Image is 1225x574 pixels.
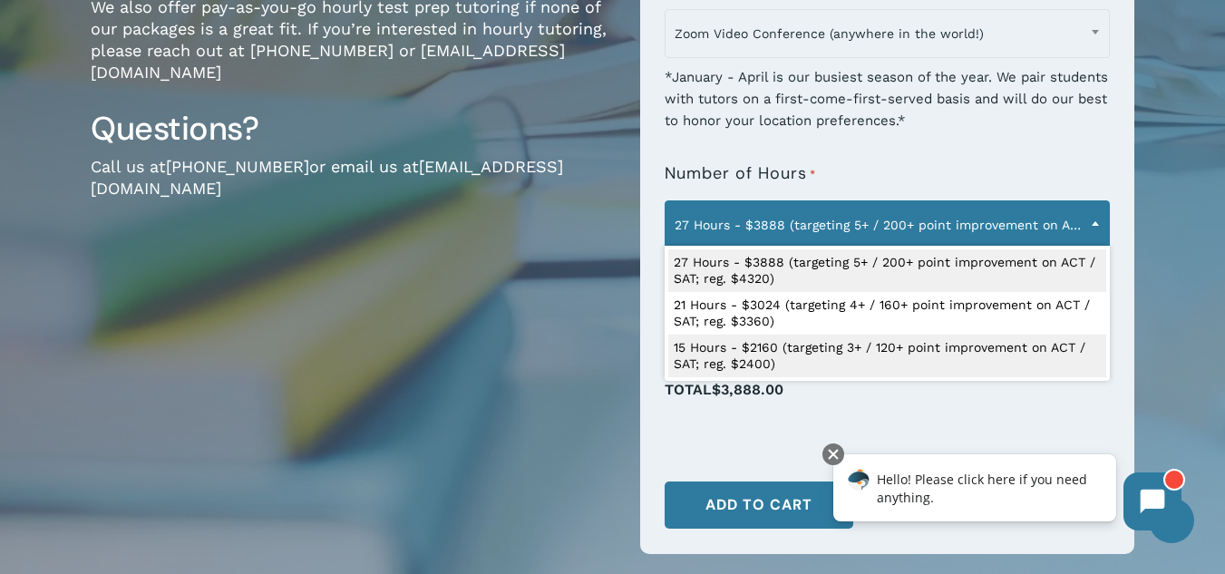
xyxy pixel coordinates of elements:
[665,376,1110,423] p: Total
[166,157,309,176] a: [PHONE_NUMBER]
[665,482,853,529] button: Add to cart
[665,9,1110,58] span: Zoom Video Conference (anywhere in the world!)
[814,440,1200,549] iframe: Chatbot
[665,54,1110,131] div: *January - April is our busiest season of the year. We pair students with tutors on a first-come-...
[668,249,1106,292] li: 27 Hours - $3888 (targeting 5+ / 200+ point improvement on ACT / SAT; reg. $4320)
[668,292,1106,335] li: 21 Hours - $3024 (targeting 4+ / 160+ point improvement on ACT / SAT; reg. $3360)
[668,335,1106,377] li: 15 Hours - $2160 (targeting 3+ / 120+ point improvement on ACT / SAT; reg. $2400)
[666,206,1109,244] span: 27 Hours - $3888 (targeting 5+ / 200+ point improvement on ACT / SAT; reg. $4320)
[712,381,783,398] span: $3,888.00
[665,200,1110,249] span: 27 Hours - $3888 (targeting 5+ / 200+ point improvement on ACT / SAT; reg. $4320)
[666,15,1109,53] span: Zoom Video Conference (anywhere in the world!)
[91,108,613,150] h3: Questions?
[665,164,816,184] label: Number of Hours
[91,156,613,224] p: Call us at or email us at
